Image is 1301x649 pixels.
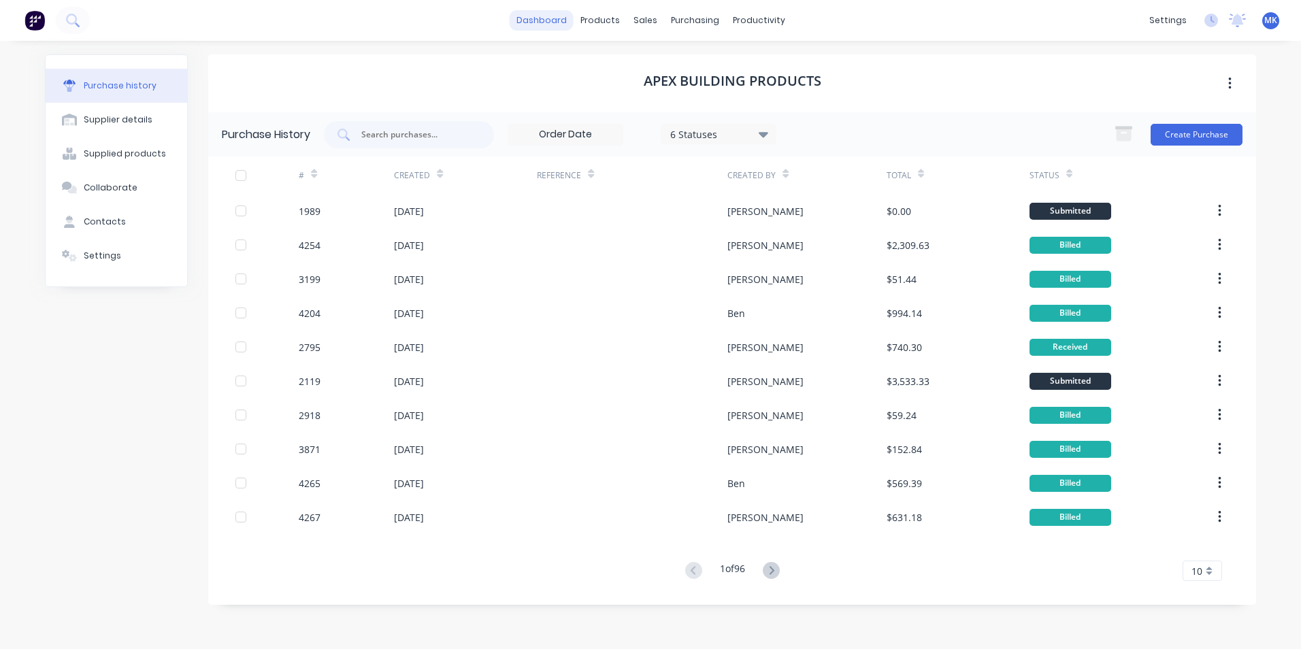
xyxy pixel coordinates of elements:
[299,340,320,354] div: 2795
[394,238,424,252] div: [DATE]
[299,510,320,525] div: 4267
[46,239,187,273] button: Settings
[1030,169,1059,182] div: Status
[1030,441,1111,458] div: Billed
[394,272,424,286] div: [DATE]
[727,272,804,286] div: [PERSON_NAME]
[394,374,424,388] div: [DATE]
[508,124,623,145] input: Order Date
[727,340,804,354] div: [PERSON_NAME]
[1030,237,1111,254] div: Billed
[1030,271,1111,288] div: Billed
[46,103,187,137] button: Supplier details
[46,205,187,239] button: Contacts
[84,148,166,160] div: Supplied products
[360,128,473,142] input: Search purchases...
[394,306,424,320] div: [DATE]
[1151,124,1242,146] button: Create Purchase
[299,204,320,218] div: 1989
[1030,339,1111,356] div: Received
[727,510,804,525] div: [PERSON_NAME]
[537,169,581,182] div: Reference
[887,374,929,388] div: $3,533.33
[394,204,424,218] div: [DATE]
[394,169,430,182] div: Created
[1030,407,1111,424] div: Billed
[1030,509,1111,526] div: Billed
[664,10,726,31] div: purchasing
[887,204,911,218] div: $0.00
[84,216,126,228] div: Contacts
[394,510,424,525] div: [DATE]
[1191,564,1202,578] span: 10
[727,169,776,182] div: Created By
[574,10,627,31] div: products
[394,442,424,456] div: [DATE]
[394,476,424,490] div: [DATE]
[727,374,804,388] div: [PERSON_NAME]
[299,476,320,490] div: 4265
[46,69,187,103] button: Purchase history
[887,476,922,490] div: $569.39
[726,10,792,31] div: productivity
[299,272,320,286] div: 3199
[299,408,320,422] div: 2918
[727,204,804,218] div: [PERSON_NAME]
[727,476,745,490] div: Ben
[887,510,922,525] div: $631.18
[727,306,745,320] div: Ben
[727,442,804,456] div: [PERSON_NAME]
[84,182,137,194] div: Collaborate
[627,10,664,31] div: sales
[1264,14,1277,27] span: MK
[670,127,768,141] div: 6 Statuses
[1030,203,1111,220] div: Submitted
[887,442,922,456] div: $152.84
[727,408,804,422] div: [PERSON_NAME]
[84,80,157,92] div: Purchase history
[46,171,187,205] button: Collaborate
[887,340,922,354] div: $740.30
[299,169,304,182] div: #
[299,374,320,388] div: 2119
[394,340,424,354] div: [DATE]
[727,238,804,252] div: [PERSON_NAME]
[84,114,152,126] div: Supplier details
[222,127,310,143] div: Purchase History
[887,238,929,252] div: $2,309.63
[887,408,917,422] div: $59.24
[84,250,121,262] div: Settings
[1142,10,1193,31] div: settings
[299,442,320,456] div: 3871
[299,306,320,320] div: 4204
[46,137,187,171] button: Supplied products
[299,238,320,252] div: 4254
[887,272,917,286] div: $51.44
[644,73,821,89] h1: Apex Building Products
[887,306,922,320] div: $994.14
[1030,373,1111,390] div: Submitted
[720,561,745,581] div: 1 of 96
[887,169,911,182] div: Total
[24,10,45,31] img: Factory
[394,408,424,422] div: [DATE]
[1030,305,1111,322] div: Billed
[1030,475,1111,492] div: Billed
[510,10,574,31] a: dashboard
